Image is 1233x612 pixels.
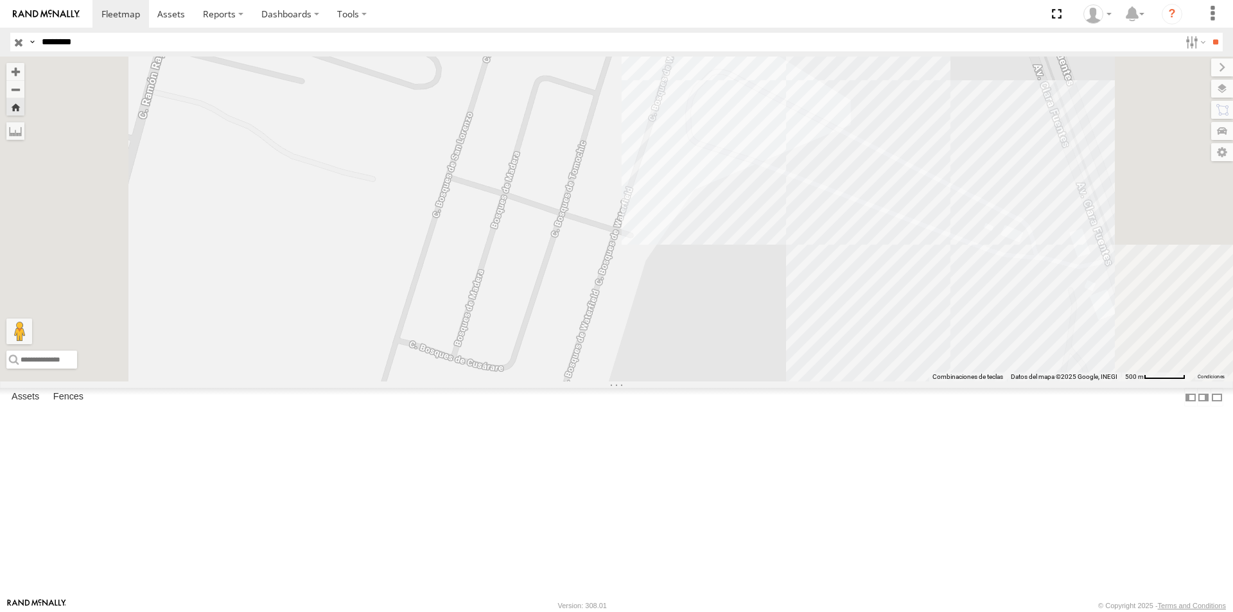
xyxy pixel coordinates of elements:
[1079,4,1116,24] div: EMMANUEL SOTELO
[558,602,607,609] div: Version: 308.01
[1098,602,1226,609] div: © Copyright 2025 -
[1125,373,1144,380] span: 500 m
[5,389,46,407] label: Assets
[1211,143,1233,161] label: Map Settings
[1180,33,1208,51] label: Search Filter Options
[1197,388,1210,407] label: Dock Summary Table to the Right
[6,63,24,80] button: Zoom in
[1011,373,1117,380] span: Datos del mapa ©2025 Google, INEGI
[1158,602,1226,609] a: Terms and Conditions
[47,389,90,407] label: Fences
[1162,4,1182,24] i: ?
[1198,374,1225,379] a: Condiciones (se abre en una nueva pestaña)
[7,599,66,612] a: Visit our Website
[6,98,24,116] button: Zoom Home
[1121,372,1189,381] button: Escala del mapa: 500 m por 61 píxeles
[6,319,32,344] button: Arrastra el hombrecito naranja al mapa para abrir Street View
[27,33,37,51] label: Search Query
[1211,388,1223,407] label: Hide Summary Table
[932,372,1003,381] button: Combinaciones de teclas
[13,10,80,19] img: rand-logo.svg
[1184,388,1197,407] label: Dock Summary Table to the Left
[6,122,24,140] label: Measure
[6,80,24,98] button: Zoom out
